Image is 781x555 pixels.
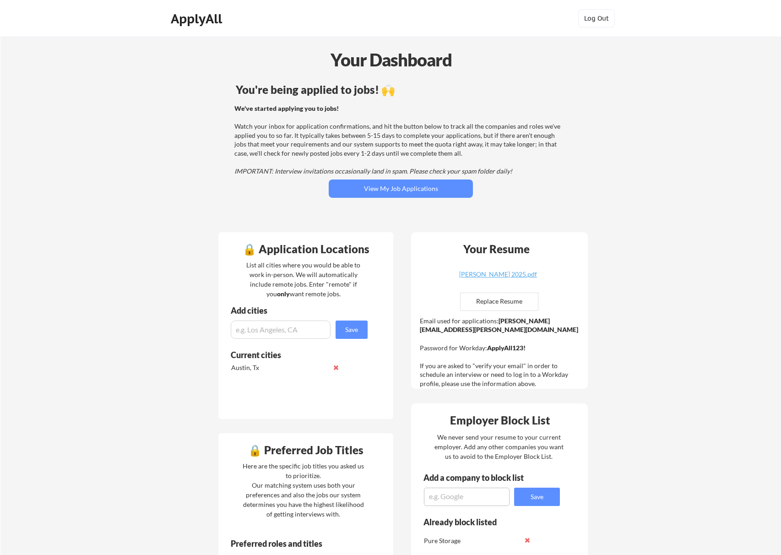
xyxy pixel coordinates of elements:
[231,539,355,548] div: Preferred roles and titles
[451,244,542,255] div: Your Resume
[231,363,328,372] div: Austin, Tx
[336,321,368,339] button: Save
[231,321,331,339] input: e.g. Los Angeles, CA
[578,9,615,27] button: Log Out
[277,290,290,298] strong: only
[434,432,564,461] div: We never send your resume to your current employer. Add any other companies you want us to avoid ...
[487,344,526,352] strong: ApplyAll123!
[420,316,581,388] div: Email used for applications: Password for Workday: If you are asked to "verify your email" in ord...
[221,244,391,255] div: 🔒 Application Locations
[444,271,553,277] div: [PERSON_NAME] 2025.pdf
[444,271,553,285] a: [PERSON_NAME] 2025.pdf
[240,461,366,519] div: Here are the specific job titles you asked us to prioritize. Our matching system uses both your p...
[514,488,560,506] button: Save
[1,47,781,73] div: Your Dashboard
[236,84,566,95] div: You're being applied to jobs! 🙌
[415,415,585,426] div: Employer Block List
[171,11,225,27] div: ApplyAll
[423,473,538,482] div: Add a company to block list
[231,306,370,315] div: Add cities
[221,445,391,456] div: 🔒 Preferred Job Titles
[231,351,358,359] div: Current cities
[424,536,521,545] div: Pure Storage
[420,317,578,334] strong: [PERSON_NAME][EMAIL_ADDRESS][PERSON_NAME][DOMAIN_NAME]
[329,180,473,198] button: View My Job Applications
[423,518,548,526] div: Already block listed
[234,104,564,176] div: Watch your inbox for application confirmations, and hit the button below to track all the compani...
[240,260,366,299] div: List all cities where you would be able to work in-person. We will automatically include remote j...
[234,104,339,112] strong: We've started applying you to jobs!
[234,167,512,175] em: IMPORTANT: Interview invitations occasionally land in spam. Please check your spam folder daily!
